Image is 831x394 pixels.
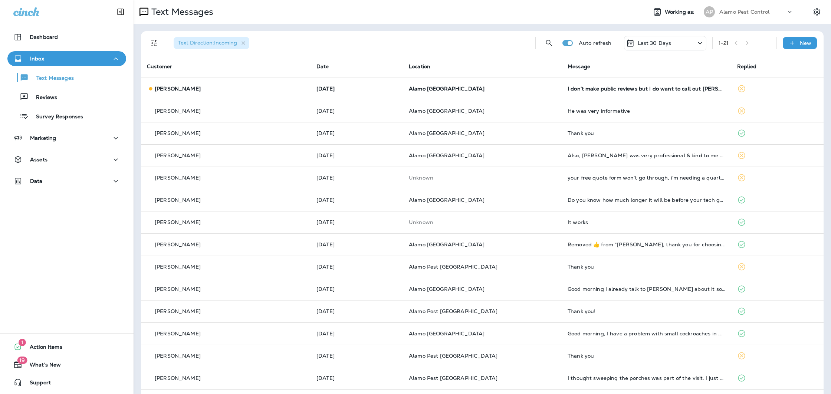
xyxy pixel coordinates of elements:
p: Aug 11, 2025 10:46 AM [316,242,397,247]
p: This customer does not have a last location and the phone number they messaged is not assigned to... [409,175,556,181]
span: Customer [147,63,172,70]
span: Text Direction : Incoming [178,39,237,46]
p: Aug 16, 2025 05:46 PM [316,86,397,92]
button: 19What's New [7,357,126,372]
p: Alamo Pest Control [719,9,770,15]
button: Marketing [7,131,126,145]
p: Text Messages [29,75,74,82]
button: Support [7,375,126,390]
button: Settings [810,5,824,19]
p: Survey Responses [29,114,83,121]
p: [PERSON_NAME] [155,308,201,314]
p: Dashboard [30,34,58,40]
p: Aug 7, 2025 11:02 AM [316,308,397,314]
div: your free quote form won't go through, i'm needing a quarterly control for regular bugs [568,175,725,181]
span: What's New [22,362,61,371]
p: Inbox [30,56,44,62]
span: Replied [737,63,756,70]
span: Alamo [GEOGRAPHIC_DATA] [409,197,485,203]
button: Survey Responses [7,108,126,124]
p: Aug 8, 2025 12:06 PM [316,264,397,270]
span: Alamo [GEOGRAPHIC_DATA] [409,85,485,92]
span: Alamo [GEOGRAPHIC_DATA] [409,241,485,248]
button: Assets [7,152,126,167]
p: Aug 14, 2025 11:05 AM [316,130,397,136]
p: [PERSON_NAME] [155,331,201,336]
span: Location [409,63,430,70]
span: Action Items [22,344,62,353]
p: [PERSON_NAME] [155,242,201,247]
span: Alamo Pest [GEOGRAPHIC_DATA] [409,352,497,359]
p: [PERSON_NAME] [155,108,201,114]
p: Auto refresh [579,40,612,46]
span: Working as: [665,9,696,15]
p: [PERSON_NAME] [155,264,201,270]
p: Assets [30,157,47,162]
p: Data [30,178,43,184]
div: Thank you! [568,308,725,314]
p: This customer does not have a last location and the phone number they messaged is not assigned to... [409,219,556,225]
p: [PERSON_NAME] [155,175,201,181]
p: Aug 7, 2025 09:15 AM [316,331,397,336]
p: Aug 12, 2025 04:17 PM [316,175,397,181]
div: Also, Alex was very professional & kind to me when I couldn't easily find my notes regarding the ... [568,152,725,158]
div: Thank you [568,130,725,136]
button: Data [7,174,126,188]
p: [PERSON_NAME] [155,152,201,158]
span: Alamo [GEOGRAPHIC_DATA] [409,152,485,159]
button: Inbox [7,51,126,66]
p: [PERSON_NAME] [155,353,201,359]
p: Aug 12, 2025 01:56 PM [316,197,397,203]
button: Collapse Sidebar [110,4,131,19]
span: Alamo Pest [GEOGRAPHIC_DATA] [409,308,497,315]
p: Text Messages [148,6,213,17]
p: New [800,40,811,46]
div: I don't make public reviews but I do want to call out Daniel's professional performance. He did a... [568,86,725,92]
div: It works [568,219,725,225]
button: 1Action Items [7,339,126,354]
button: Text Messages [7,70,126,85]
p: [PERSON_NAME] [155,286,201,292]
div: 1 - 21 [719,40,729,46]
span: Alamo [GEOGRAPHIC_DATA] [409,130,485,137]
div: Thank you [568,264,725,270]
div: He was very informative [568,108,725,114]
span: Support [22,380,51,388]
button: Filters [147,36,162,50]
p: [PERSON_NAME] [155,219,201,225]
div: Good morning I already talk to kara about it so thank you [568,286,725,292]
p: Last 30 Days [638,40,671,46]
button: Dashboard [7,30,126,45]
span: Alamo [GEOGRAPHIC_DATA] [409,108,485,114]
p: Aug 6, 2025 05:01 PM [316,353,397,359]
div: AP [704,6,715,17]
p: [PERSON_NAME] [155,130,201,136]
span: Message [568,63,590,70]
span: Date [316,63,329,70]
button: Reviews [7,89,126,105]
p: [PERSON_NAME] [155,375,201,381]
p: Aug 12, 2025 10:18 AM [316,219,397,225]
p: Aug 14, 2025 11:43 AM [316,108,397,114]
span: 1 [19,339,26,346]
p: [PERSON_NAME] [155,197,201,203]
div: Thank you [568,353,725,359]
p: Aug 6, 2025 01:42 PM [316,375,397,381]
p: Reviews [29,94,57,101]
p: [PERSON_NAME] [155,86,201,92]
span: Alamo [GEOGRAPHIC_DATA] [409,286,485,292]
span: Alamo Pest [GEOGRAPHIC_DATA] [409,263,497,270]
div: Do you know how much longer it will be before your tech gets here? [568,197,725,203]
button: Search Messages [542,36,556,50]
span: 19 [17,357,27,364]
p: Aug 12, 2025 06:55 PM [316,152,397,158]
div: Removed ‌👍‌ from “ Steve, thank you for choosing Alamo Termite & Pest Control! We're excited to s... [568,242,725,247]
div: Good morning, I have a problem with small cockroaches in my house. I'd like to know how you deal ... [568,331,725,336]
p: Marketing [30,135,56,141]
div: Text Direction:Incoming [174,37,249,49]
span: Alamo [GEOGRAPHIC_DATA] [409,330,485,337]
p: Aug 8, 2025 10:23 AM [316,286,397,292]
span: Alamo Pest [GEOGRAPHIC_DATA] [409,375,497,381]
div: I thought sweeping the porches was part of the visit. I just didn't see it being done [568,375,725,381]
